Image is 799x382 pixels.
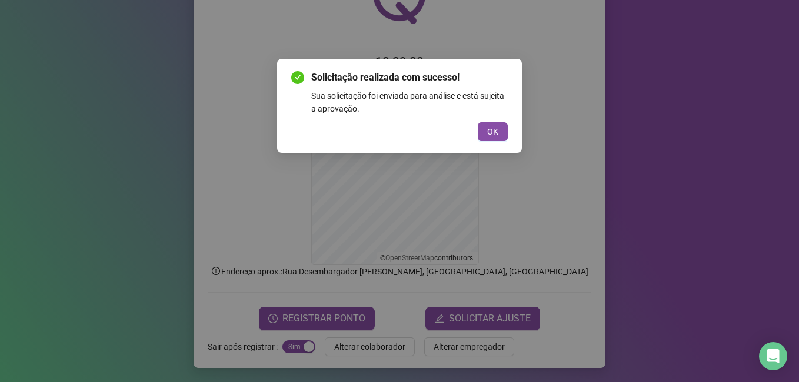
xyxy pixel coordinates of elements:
[311,71,508,85] span: Solicitação realizada com sucesso!
[759,342,787,370] div: Open Intercom Messenger
[487,125,498,138] span: OK
[478,122,508,141] button: OK
[291,71,304,84] span: check-circle
[311,89,508,115] div: Sua solicitação foi enviada para análise e está sujeita a aprovação.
